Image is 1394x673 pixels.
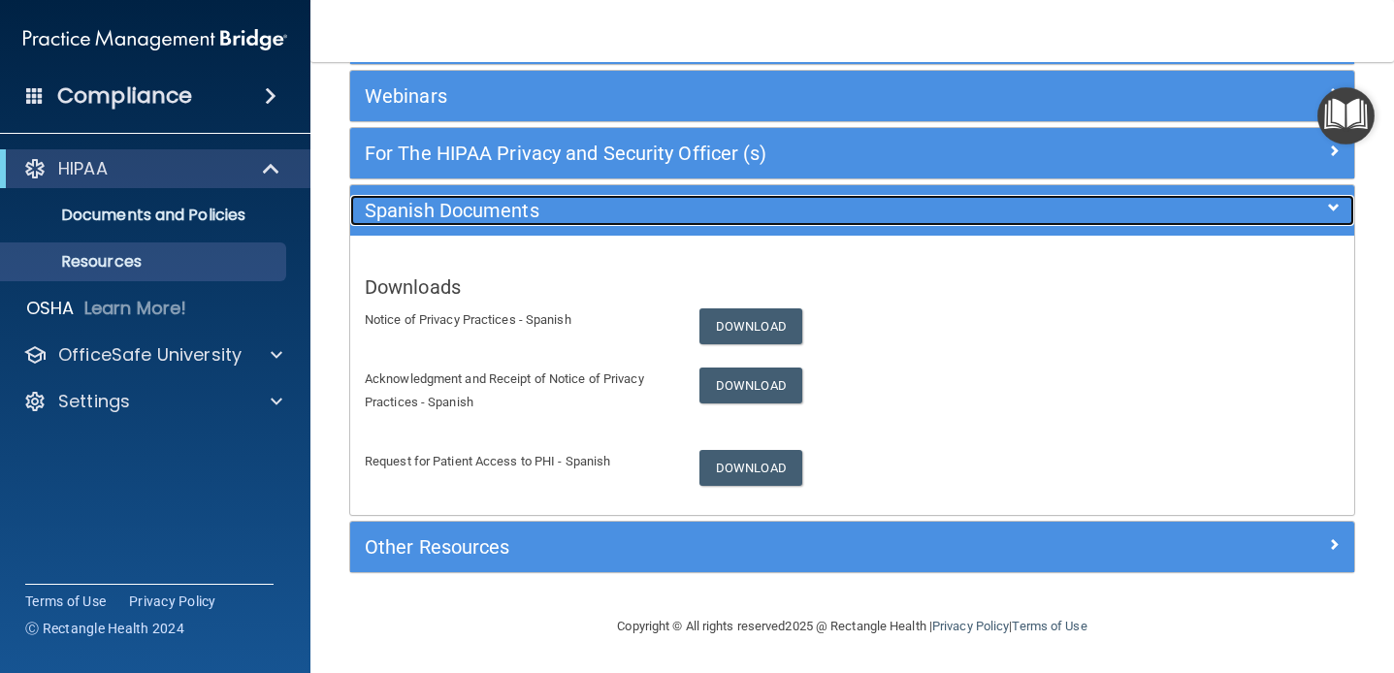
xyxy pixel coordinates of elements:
[365,276,1340,298] h5: Downloads
[23,157,281,180] a: HIPAA
[365,450,670,473] p: Request for Patient Access to PHI - Spanish
[13,206,277,225] p: Documents and Policies
[23,343,282,367] a: OfficeSafe University
[699,368,802,403] a: Download
[365,143,1088,164] h5: For The HIPAA Privacy and Security Officer (s)
[58,343,242,367] p: OfficeSafe University
[932,619,1009,633] a: Privacy Policy
[57,82,192,110] h4: Compliance
[365,536,1088,558] h5: Other Resources
[365,531,1340,562] a: Other Resources
[1012,619,1086,633] a: Terms of Use
[26,297,75,320] p: OSHA
[365,138,1340,169] a: For The HIPAA Privacy and Security Officer (s)
[23,390,282,413] a: Settings
[365,85,1088,107] h5: Webinars
[25,592,106,611] a: Terms of Use
[365,80,1340,112] a: Webinars
[699,450,802,486] a: Download
[365,368,670,414] p: Acknowledgment and Receipt of Notice of Privacy Practices - Spanish
[13,252,277,272] p: Resources
[365,200,1088,221] h5: Spanish Documents
[365,308,670,332] p: Notice of Privacy Practices - Spanish
[129,592,216,611] a: Privacy Policy
[499,595,1207,657] div: Copyright © All rights reserved 2025 @ Rectangle Health | |
[699,308,802,344] a: Download
[84,297,187,320] p: Learn More!
[365,195,1340,226] a: Spanish Documents
[58,157,108,180] p: HIPAA
[1297,539,1371,613] iframe: Drift Widget Chat Controller
[25,619,184,638] span: Ⓒ Rectangle Health 2024
[23,20,287,59] img: PMB logo
[1317,87,1375,144] button: Open Resource Center
[58,390,130,413] p: Settings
